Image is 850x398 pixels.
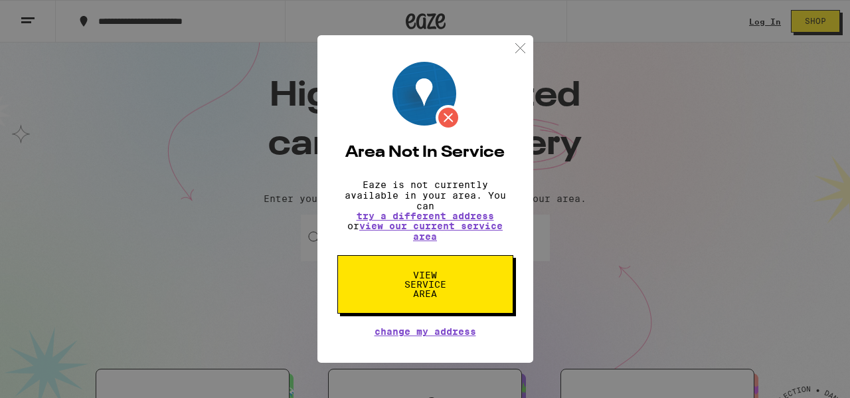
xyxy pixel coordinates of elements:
span: Hi. Need any help? [8,9,96,20]
img: close.svg [512,40,529,56]
button: View Service Area [337,255,513,314]
h2: Area Not In Service [337,145,513,161]
button: try a different address [357,211,494,221]
img: Location [392,62,461,130]
span: View Service Area [391,270,460,298]
p: Eaze is not currently available in your area. You can or [337,179,513,242]
a: View Service Area [337,270,513,280]
button: Change My Address [375,327,476,336]
a: view our current service area [359,221,503,242]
